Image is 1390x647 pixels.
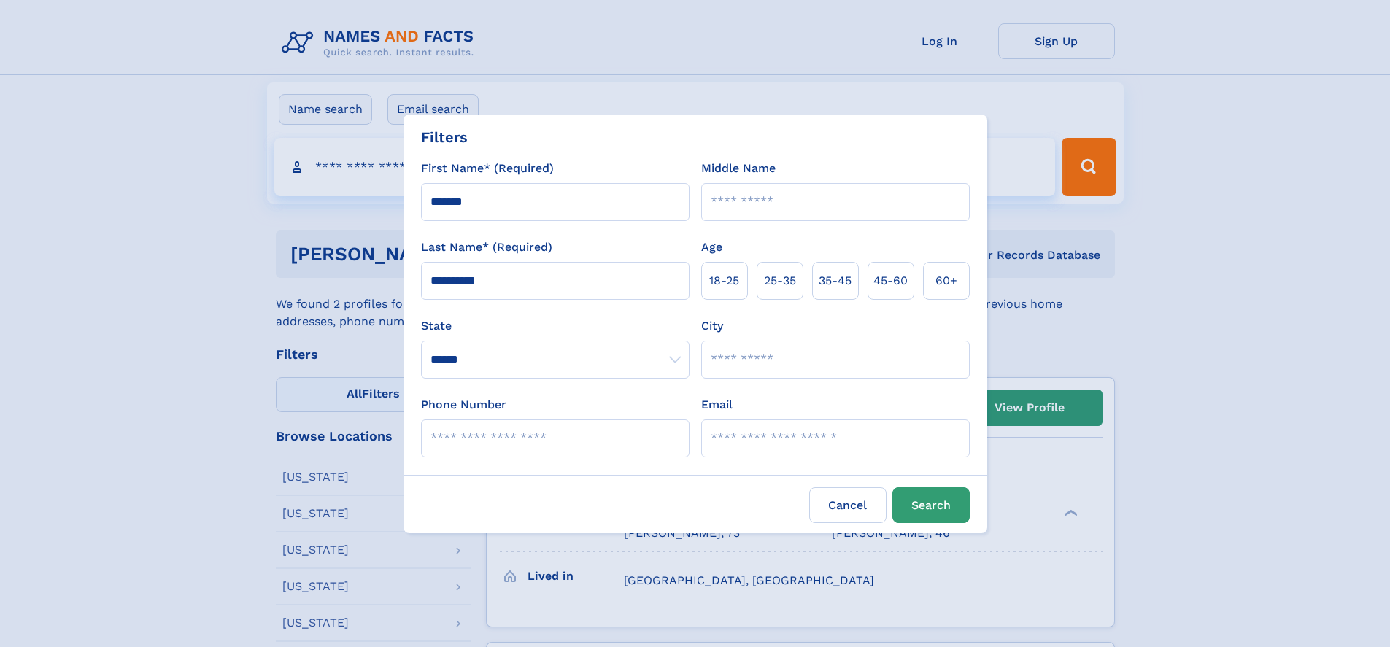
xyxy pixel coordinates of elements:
[764,272,796,290] span: 25‑35
[935,272,957,290] span: 60+
[421,239,552,256] label: Last Name* (Required)
[701,239,722,256] label: Age
[421,160,554,177] label: First Name* (Required)
[701,396,733,414] label: Email
[701,317,723,335] label: City
[421,317,690,335] label: State
[709,272,739,290] span: 18‑25
[701,160,776,177] label: Middle Name
[873,272,908,290] span: 45‑60
[421,396,506,414] label: Phone Number
[892,487,970,523] button: Search
[809,487,887,523] label: Cancel
[819,272,852,290] span: 35‑45
[421,126,468,148] div: Filters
